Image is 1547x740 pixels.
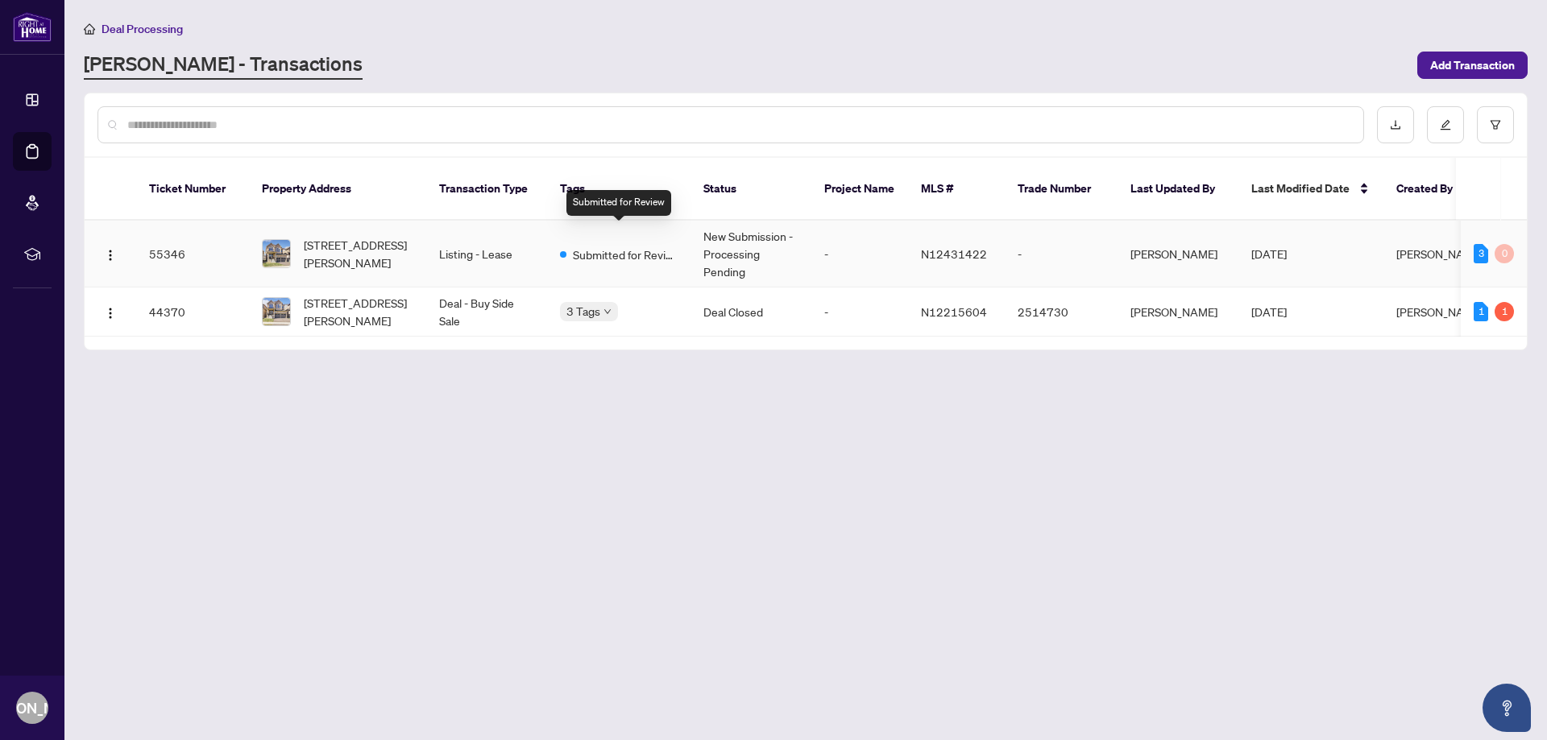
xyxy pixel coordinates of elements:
button: Logo [97,241,123,267]
button: Logo [97,299,123,325]
span: Submitted for Review [573,246,678,263]
div: 1 [1474,302,1488,321]
button: filter [1477,106,1514,143]
span: N12431422 [921,246,987,261]
th: Ticket Number [136,158,249,221]
span: edit [1440,119,1451,130]
td: - [811,287,908,337]
img: thumbnail-img [263,298,290,325]
span: [STREET_ADDRESS][PERSON_NAME] [304,294,413,329]
span: [STREET_ADDRESS][PERSON_NAME] [304,236,413,271]
div: 3 [1474,244,1488,263]
td: Deal Closed [691,287,811,337]
img: thumbnail-img [263,240,290,267]
th: Tags [547,158,691,221]
span: [DATE] [1251,304,1287,319]
td: - [1005,221,1118,287]
img: logo [13,12,52,42]
th: Last Updated By [1118,158,1238,221]
span: [DATE] [1251,246,1287,261]
th: Trade Number [1005,158,1118,221]
td: [PERSON_NAME] [1118,221,1238,287]
button: download [1377,106,1414,143]
td: 55346 [136,221,249,287]
button: edit [1427,106,1464,143]
td: 44370 [136,287,249,337]
span: N12215604 [921,304,987,319]
th: Property Address [249,158,426,221]
span: home [84,23,95,35]
td: 2514730 [1005,287,1118,337]
th: Status [691,158,811,221]
button: Open asap [1483,684,1531,732]
a: [PERSON_NAME] - Transactions [84,51,363,80]
span: download [1390,119,1401,130]
span: 3 Tags [566,302,600,320]
th: MLS # [908,158,1005,221]
span: filter [1490,119,1501,130]
span: [PERSON_NAME] [1396,304,1483,319]
td: Listing - Lease [426,221,547,287]
div: 0 [1495,244,1514,263]
img: Logo [104,307,117,320]
img: Logo [104,249,117,262]
td: Deal - Buy Side Sale [426,287,547,337]
td: [PERSON_NAME] [1118,287,1238,337]
span: Add Transaction [1430,52,1515,78]
td: - [811,221,908,287]
th: Created By [1383,158,1480,221]
span: Deal Processing [102,22,183,36]
span: Last Modified Date [1251,180,1350,197]
span: down [603,308,612,316]
th: Last Modified Date [1238,158,1383,221]
th: Project Name [811,158,908,221]
td: New Submission - Processing Pending [691,221,811,287]
div: Submitted for Review [566,190,671,216]
button: Add Transaction [1417,52,1528,79]
span: [PERSON_NAME] [1396,246,1483,261]
div: 1 [1495,302,1514,321]
th: Transaction Type [426,158,547,221]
